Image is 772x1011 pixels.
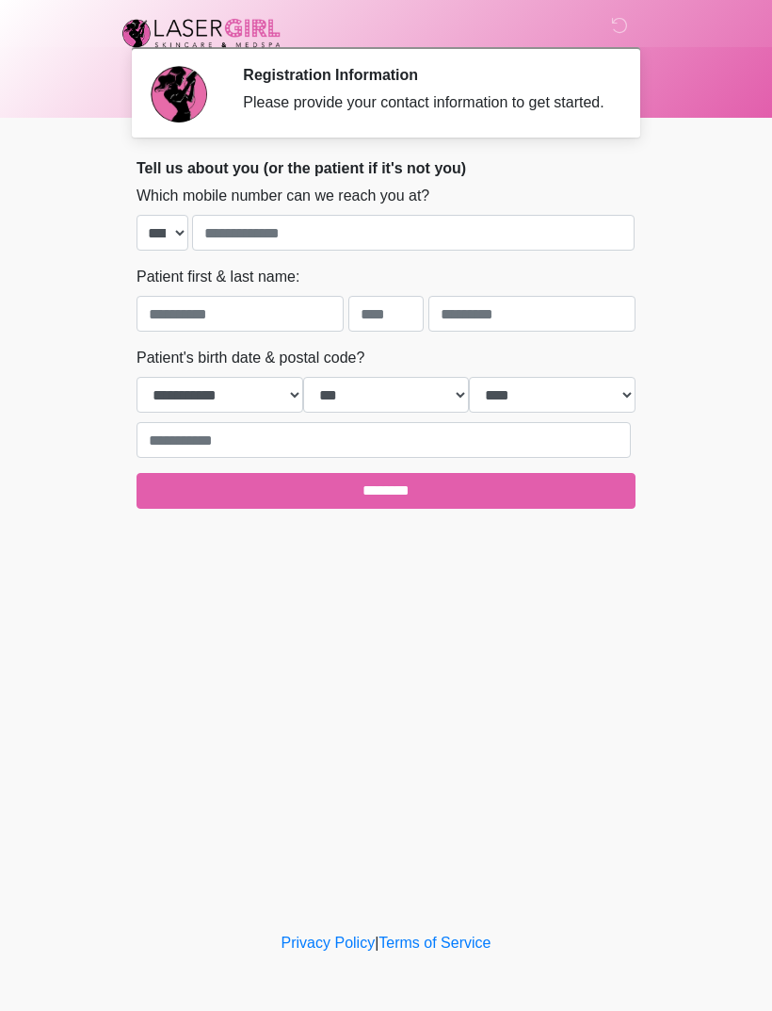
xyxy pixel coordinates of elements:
a: Privacy Policy [281,935,376,951]
a: | [375,935,378,951]
label: Which mobile number can we reach you at? [137,185,429,207]
h2: Registration Information [243,66,607,84]
label: Patient first & last name: [137,266,299,288]
img: Laser Girl Med Spa LLC Logo [118,14,285,52]
a: Terms of Service [378,935,491,951]
div: Please provide your contact information to get started. [243,91,607,114]
img: Agent Avatar [151,66,207,122]
label: Patient's birth date & postal code? [137,347,364,369]
h2: Tell us about you (or the patient if it's not you) [137,159,635,177]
